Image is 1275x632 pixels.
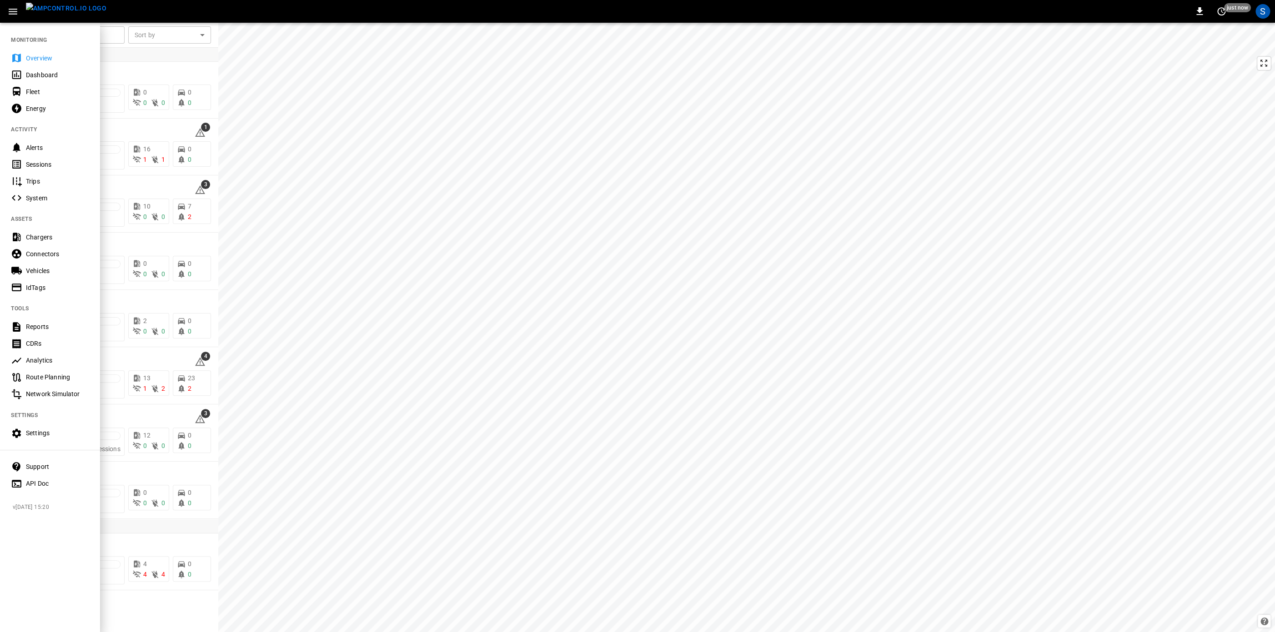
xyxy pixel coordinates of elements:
div: System [26,194,89,203]
div: API Doc [26,479,89,488]
div: Network Simulator [26,389,89,398]
div: Connectors [26,249,89,259]
button: set refresh interval [1214,4,1229,19]
div: Vehicles [26,266,89,275]
div: Alerts [26,143,89,152]
span: v [DATE] 15:20 [13,503,93,512]
div: Fleet [26,87,89,96]
div: Overview [26,54,89,63]
div: Dashboard [26,70,89,80]
div: Route Planning [26,373,89,382]
div: Trips [26,177,89,186]
div: Sessions [26,160,89,169]
div: Settings [26,428,89,438]
div: Chargers [26,233,89,242]
div: IdTags [26,283,89,292]
div: CDRs [26,339,89,348]
div: Reports [26,322,89,331]
div: Analytics [26,356,89,365]
img: ampcontrol.io logo [26,3,106,14]
div: profile-icon [1255,4,1270,19]
div: Support [26,462,89,471]
span: just now [1224,3,1251,12]
div: Energy [26,104,89,113]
